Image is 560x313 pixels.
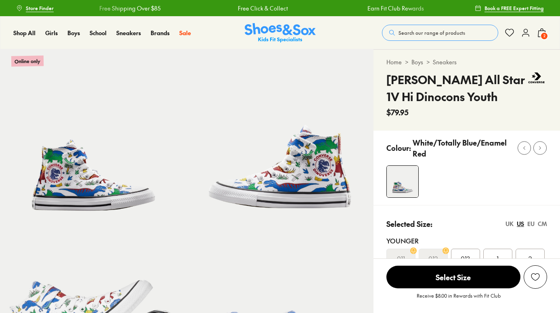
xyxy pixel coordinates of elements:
a: Book a FREE Expert Fitting [475,1,544,15]
a: Free Shipping Over $85 [99,4,160,13]
span: Book a FREE Expert Fitting [484,4,544,12]
a: Boys [67,29,80,37]
a: Boys [411,58,423,66]
p: Receive $8.00 in Rewards with Fit Club [417,292,501,307]
img: SNS_Logo_Responsive.svg [245,23,316,43]
a: School [90,29,107,37]
a: Brands [151,29,170,37]
a: Sneakers [433,58,457,66]
a: Sale [179,29,191,37]
button: Select Size [386,265,520,289]
a: Earn Fit Club Rewards [367,4,423,13]
p: Online only [11,55,44,66]
img: 5-545954_1 [187,49,373,236]
a: Shop All [13,29,36,37]
a: Girls [45,29,58,37]
div: Younger [386,236,547,245]
img: 4-545953_1 [387,166,418,197]
a: Sneakers [116,29,141,37]
span: 1 [497,254,499,263]
button: 2 [537,24,547,42]
s: 011 [397,254,405,263]
img: Vendor logo [526,71,547,85]
s: 012 [428,254,438,263]
a: Store Finder [16,1,54,15]
div: > > [386,58,547,66]
span: Store Finder [26,4,54,12]
button: Search our range of products [382,25,498,41]
p: White/Totally Blue/Enamel Red [413,137,512,159]
span: $79.95 [386,107,409,118]
div: UK [505,220,514,228]
h4: [PERSON_NAME] All Star 1V Hi Dinocons Youth [386,71,526,105]
div: US [517,220,524,228]
button: Add to Wishlist [524,265,547,289]
span: Search our range of products [399,29,465,36]
span: 2 [540,32,548,40]
a: Home [386,58,402,66]
a: Free Click & Collect [237,4,287,13]
p: Colour: [386,142,411,153]
span: 2 [529,254,532,263]
div: EU [527,220,535,228]
span: 013 [461,254,470,263]
div: CM [538,220,547,228]
a: Shoes & Sox [245,23,316,43]
p: Selected Size: [386,218,432,229]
